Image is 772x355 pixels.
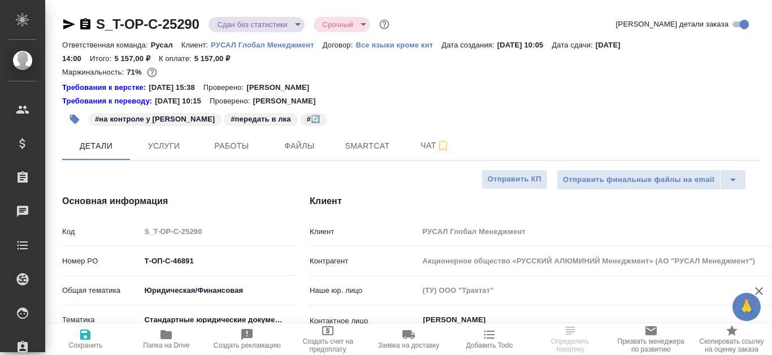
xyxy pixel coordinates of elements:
[378,341,439,349] span: Заявка на доставку
[62,96,155,107] a: Требования к переводу:
[691,323,772,355] button: Скопировать ссылку на оценку заказа
[214,341,281,349] span: Создать рекламацию
[194,54,239,63] p: 5 157,00 ₽
[62,41,151,49] p: Ответственная команда:
[314,17,370,32] div: Сдан без статистики
[355,40,441,49] a: Все языки кроме кит
[96,16,199,32] a: S_T-OP-C-25290
[319,20,357,29] button: Срочный
[552,41,595,49] p: Дата сдачи:
[62,314,140,326] p: Тематика
[307,114,320,125] p: #🔄️
[253,96,324,107] p: [PERSON_NAME]
[62,107,87,132] button: Добавить тэг
[294,337,362,353] span: Создать счет на предоплату
[69,341,103,349] span: Сохранить
[732,293,761,321] button: 🙏
[214,20,291,29] button: Сдан без статистики
[488,173,541,186] span: Отправить КП
[159,54,194,63] p: К оплате:
[310,194,760,208] h4: Клиент
[441,41,497,49] p: Дата создания:
[62,68,127,76] p: Маржинальность:
[340,139,394,153] span: Smartcat
[368,323,449,355] button: Заявка на доставку
[231,114,290,125] p: #передать в лка
[62,226,140,237] p: Код
[210,96,253,107] p: Проверено:
[377,17,392,32] button: Доп статусы указывают на важность/срочность заказа
[310,315,419,327] p: Контактное лицо
[95,114,215,125] p: #на контроле у [PERSON_NAME]
[323,41,356,49] p: Договор:
[137,139,191,153] span: Услуги
[79,18,92,31] button: Скопировать ссылку
[140,281,297,300] div: Юридическая/Финансовая
[62,96,155,107] div: Нажми, чтобы открыть папку с инструкцией
[205,139,259,153] span: Работы
[69,139,123,153] span: Детали
[90,54,114,63] p: Итого:
[557,170,746,190] div: split button
[87,114,223,123] span: на контроле у Исаева
[140,253,297,269] input: ✎ Введи что-нибудь
[62,256,140,267] p: Номер PO
[530,323,610,355] button: Определить тематику
[151,41,181,49] p: Русал
[536,337,604,353] span: Определить тематику
[62,82,149,93] div: Нажми, чтобы открыть папку с инструкцией
[272,139,327,153] span: Файлы
[140,223,297,240] input: Пустое поле
[310,285,419,296] p: Наше юр. лицо
[616,19,728,30] span: [PERSON_NAME] детали заказа
[557,170,721,190] button: Отправить финальные файлы на email
[143,341,189,349] span: Папка на Drive
[288,323,368,355] button: Создать счет на предоплату
[62,285,140,296] p: Общая тематика
[149,82,203,93] p: [DATE] 15:38
[62,18,76,31] button: Скопировать ссылку для ЯМессенджера
[203,82,247,93] p: Проверено:
[211,41,323,49] p: РУСАЛ Глобал Менеджмент
[126,323,207,355] button: Папка на Drive
[209,17,305,32] div: Сдан без статистики
[45,323,126,355] button: Сохранить
[207,323,288,355] button: Создать рекламацию
[610,323,691,355] button: Призвать менеджера по развитию
[355,41,441,49] p: Все языки кроме кит
[449,323,530,355] button: Добавить Todo
[617,337,684,353] span: Призвать менеджера по развитию
[145,65,159,80] button: 1247.20 RUB;
[181,41,211,49] p: Клиент:
[62,82,149,93] a: Требования к верстке:
[408,138,462,153] span: Чат
[114,54,159,63] p: 5 157,00 ₽
[436,139,450,153] svg: Подписаться
[299,114,328,123] span: 🔄️
[497,41,552,49] p: [DATE] 10:05
[140,310,297,330] div: Стандартные юридические документы, договоры, уставы
[563,174,714,187] span: Отправить финальные файлы на email
[246,82,318,93] p: [PERSON_NAME]
[482,170,548,189] button: Отправить КП
[155,96,210,107] p: [DATE] 10:15
[698,337,765,353] span: Скопировать ссылку на оценку заказа
[310,226,419,237] p: Клиент
[127,68,144,76] p: 71%
[310,256,419,267] p: Контрагент
[466,341,513,349] span: Добавить Todo
[211,40,323,49] a: РУСАЛ Глобал Менеджмент
[223,114,298,123] span: передать в лка
[737,295,756,319] span: 🙏
[62,194,264,208] h4: Основная информация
